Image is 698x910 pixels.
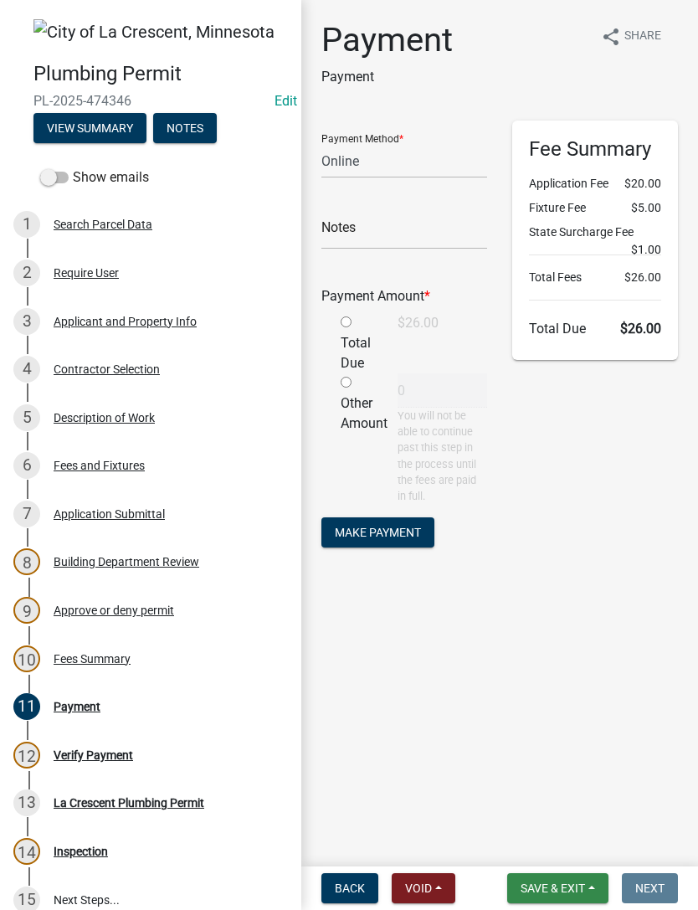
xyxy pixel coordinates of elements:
div: 11 [13,693,40,720]
div: Fees Summary [54,653,131,665]
i: share [601,27,621,47]
div: La Crescent Plumbing Permit [54,797,204,809]
div: 3 [13,308,40,335]
button: Next [622,873,678,903]
div: 6 [13,452,40,479]
label: Show emails [40,167,149,188]
wm-modal-confirm: Edit Application Number [275,93,297,109]
div: Applicant and Property Info [54,316,197,327]
div: Contractor Selection [54,363,160,375]
span: Make Payment [335,526,421,539]
div: 5 [13,404,40,431]
div: Other Amount [328,373,385,504]
div: 1 [13,211,40,238]
wm-modal-confirm: Summary [33,122,146,136]
img: City of La Crescent, Minnesota [33,19,275,44]
wm-modal-confirm: Notes [153,122,217,136]
span: Share [624,27,661,47]
span: $1.00 [631,241,661,259]
div: 12 [13,742,40,769]
span: Save & Exit [521,882,585,895]
div: Payment [54,701,100,712]
span: $26.00 [620,321,661,337]
button: Notes [153,113,217,143]
div: 9 [13,597,40,624]
div: Verify Payment [54,749,133,761]
button: Make Payment [321,517,434,548]
button: shareShare [588,20,675,53]
div: Require User [54,267,119,279]
h1: Payment [321,20,453,60]
div: 4 [13,356,40,383]
div: 10 [13,645,40,672]
h6: Total Due [529,321,661,337]
div: 14 [13,838,40,865]
div: Application Submittal [54,508,165,520]
span: Void [405,882,432,895]
li: State Surcharge Fee [529,224,661,241]
li: Total Fees [529,269,661,286]
div: Fees and Fixtures [54,460,145,471]
button: Back [321,873,378,903]
li: Application Fee [529,175,661,193]
span: $26.00 [624,269,661,286]
div: 7 [13,501,40,527]
h4: Plumbing Permit [33,62,288,86]
div: Inspection [54,846,108,857]
button: Save & Exit [507,873,608,903]
span: $5.00 [631,199,661,217]
p: Payment [321,67,453,87]
div: 8 [13,548,40,575]
span: Back [335,882,365,895]
div: 13 [13,789,40,816]
span: $20.00 [624,175,661,193]
div: Approve or deny permit [54,604,174,616]
a: Edit [275,93,297,109]
div: Payment Amount [309,286,500,306]
li: Fixture Fee [529,199,661,217]
div: Total Due [328,313,385,373]
div: Search Parcel Data [54,219,152,230]
span: Next [635,882,665,895]
div: Description of Work [54,412,155,424]
h6: Fee Summary [529,137,661,162]
button: View Summary [33,113,146,143]
span: PL-2025-474346 [33,93,268,109]
div: 2 [13,260,40,286]
button: Void [392,873,455,903]
div: Building Department Review [54,556,199,568]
